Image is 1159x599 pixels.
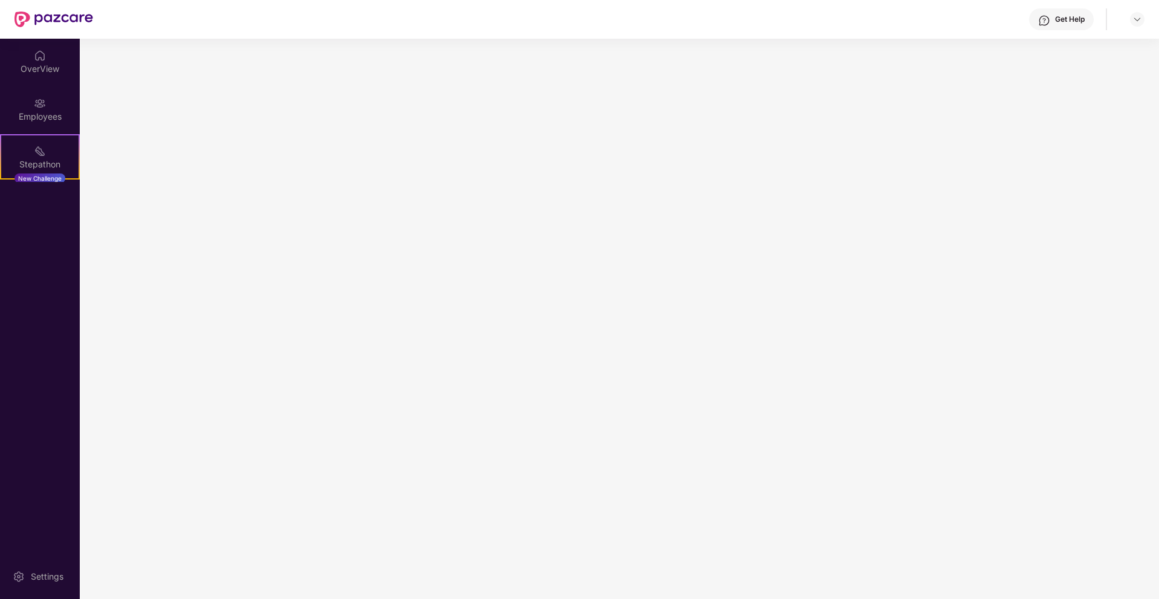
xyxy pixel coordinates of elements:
div: Get Help [1055,15,1085,24]
div: Settings [27,571,67,583]
img: svg+xml;base64,PHN2ZyBpZD0iRW1wbG95ZWVzIiB4bWxucz0iaHR0cDovL3d3dy53My5vcmcvMjAwMC9zdmciIHdpZHRoPS... [34,97,46,109]
img: svg+xml;base64,PHN2ZyBpZD0iU2V0dGluZy0yMHgyMCIgeG1sbnM9Imh0dHA6Ly93d3cudzMub3JnLzIwMDAvc3ZnIiB3aW... [13,571,25,583]
img: New Pazcare Logo [15,11,93,27]
img: svg+xml;base64,PHN2ZyB4bWxucz0iaHR0cDovL3d3dy53My5vcmcvMjAwMC9zdmciIHdpZHRoPSIyMSIgaGVpZ2h0PSIyMC... [34,145,46,157]
div: Stepathon [1,158,79,170]
div: New Challenge [15,173,65,183]
img: svg+xml;base64,PHN2ZyBpZD0iRHJvcGRvd24tMzJ4MzIiIHhtbG5zPSJodHRwOi8vd3d3LnczLm9yZy8yMDAwL3N2ZyIgd2... [1132,15,1142,24]
img: svg+xml;base64,PHN2ZyBpZD0iSGVscC0zMngzMiIgeG1sbnM9Imh0dHA6Ly93d3cudzMub3JnLzIwMDAvc3ZnIiB3aWR0aD... [1038,15,1050,27]
img: svg+xml;base64,PHN2ZyBpZD0iSG9tZSIgeG1sbnM9Imh0dHA6Ly93d3cudzMub3JnLzIwMDAvc3ZnIiB3aWR0aD0iMjAiIG... [34,50,46,62]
